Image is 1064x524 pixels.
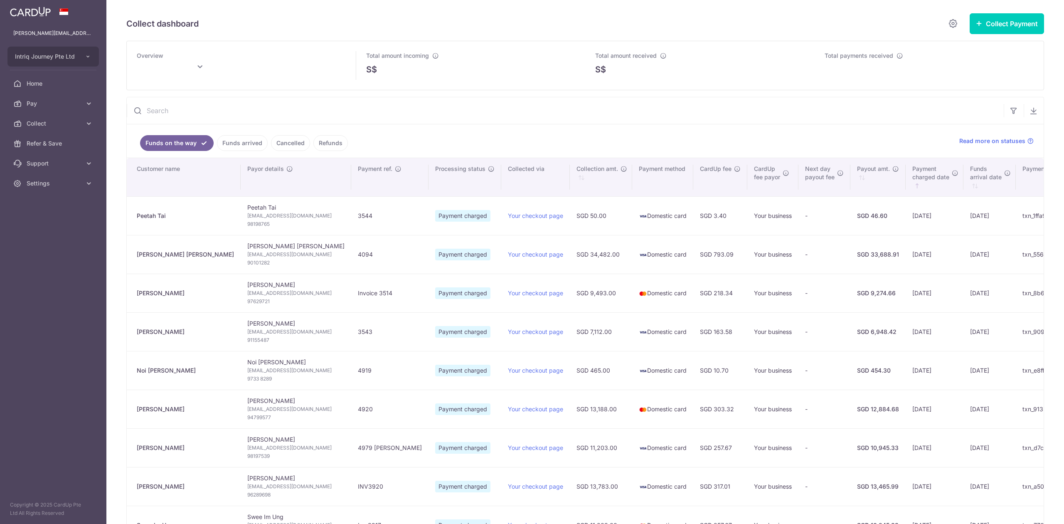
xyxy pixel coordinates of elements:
[595,52,657,59] span: Total amount received
[747,467,798,506] td: Your business
[140,135,214,151] a: Funds on the way
[127,97,1004,124] input: Search
[241,196,351,235] td: Peetah Tai
[632,235,693,274] td: Domestic card
[241,312,351,351] td: [PERSON_NAME]
[241,428,351,467] td: [PERSON_NAME]
[632,158,693,196] th: Payment method
[798,312,850,351] td: -
[754,165,780,181] span: CardUp fee payor
[247,212,345,220] span: [EMAIL_ADDRESS][DOMAIN_NAME]
[632,196,693,235] td: Domestic card
[351,351,429,390] td: 4919
[970,165,1002,181] span: Funds arrival date
[351,235,429,274] td: 4094
[693,312,747,351] td: SGD 163.58
[241,158,351,196] th: Payor details
[747,196,798,235] td: Your business
[247,444,345,452] span: [EMAIL_ADDRESS][DOMAIN_NAME]
[963,274,1016,312] td: [DATE]
[501,158,570,196] th: Collected via
[508,483,563,490] a: Your checkout page
[570,390,632,428] td: SGD 13,188.00
[906,158,963,196] th: Paymentcharged date : activate to sort column ascending
[247,165,284,173] span: Payor details
[963,235,1016,274] td: [DATE]
[805,165,835,181] span: Next day payout fee
[435,210,490,222] span: Payment charged
[508,328,563,335] a: Your checkout page
[693,235,747,274] td: SGD 793.09
[693,196,747,235] td: SGD 3.40
[639,212,647,220] img: visa-sm-192604c4577d2d35970c8ed26b86981c2741ebd56154ab54ad91a526f0f24972.png
[570,235,632,274] td: SGD 34,482.00
[126,17,199,30] h5: Collect dashboard
[857,212,899,220] div: SGD 46.60
[241,390,351,428] td: [PERSON_NAME]
[963,351,1016,390] td: [DATE]
[798,274,850,312] td: -
[127,158,241,196] th: Customer name
[358,165,392,173] span: Payment ref.
[137,366,234,375] div: Noi [PERSON_NAME]
[747,235,798,274] td: Your business
[963,196,1016,235] td: [DATE]
[508,289,563,297] a: Your checkout page
[798,196,850,235] td: -
[27,179,81,188] span: Settings
[570,196,632,235] td: SGD 50.00
[10,7,51,17] img: CardUp
[747,390,798,428] td: Your business
[27,139,81,148] span: Refer & Save
[970,13,1044,34] button: Collect Payment
[435,365,490,376] span: Payment charged
[351,196,429,235] td: 3544
[241,274,351,312] td: [PERSON_NAME]
[137,212,234,220] div: Peetah Tai
[632,390,693,428] td: Domestic card
[13,29,93,37] p: [PERSON_NAME][EMAIL_ADDRESS][DOMAIN_NAME]
[963,428,1016,467] td: [DATE]
[963,390,1016,428] td: [DATE]
[798,158,850,196] th: Next daypayout fee
[137,328,234,336] div: [PERSON_NAME]
[508,367,563,374] a: Your checkout page
[247,259,345,267] span: 90101282
[137,52,163,59] span: Overview
[959,137,1025,145] span: Read more on statuses
[247,482,345,491] span: [EMAIL_ADDRESS][DOMAIN_NAME]
[632,274,693,312] td: Domestic card
[351,467,429,506] td: INV3920
[576,165,618,173] span: Collection amt.
[693,274,747,312] td: SGD 218.34
[747,274,798,312] td: Your business
[137,250,234,259] div: [PERSON_NAME] [PERSON_NAME]
[351,274,429,312] td: Invoice 3514
[639,328,647,336] img: visa-sm-192604c4577d2d35970c8ed26b86981c2741ebd56154ab54ad91a526f0f24972.png
[247,491,345,499] span: 96289698
[508,405,563,413] a: Your checkout page
[435,481,490,492] span: Payment charged
[247,297,345,306] span: 97629721
[247,289,345,297] span: [EMAIL_ADDRESS][DOMAIN_NAME]
[570,351,632,390] td: SGD 465.00
[435,326,490,338] span: Payment charged
[632,312,693,351] td: Domestic card
[595,63,606,76] span: S$
[435,165,485,173] span: Processing status
[906,196,963,235] td: [DATE]
[639,367,647,375] img: visa-sm-192604c4577d2d35970c8ed26b86981c2741ebd56154ab54ad91a526f0f24972.png
[508,212,563,219] a: Your checkout page
[351,158,429,196] th: Payment ref.
[241,235,351,274] td: [PERSON_NAME] [PERSON_NAME]
[15,52,76,61] span: Intriq Journey Pte Ltd
[570,158,632,196] th: Collection amt. : activate to sort column ascending
[906,274,963,312] td: [DATE]
[570,467,632,506] td: SGD 13,783.00
[247,250,345,259] span: [EMAIL_ADDRESS][DOMAIN_NAME]
[693,351,747,390] td: SGD 10.70
[27,159,81,168] span: Support
[247,366,345,375] span: [EMAIL_ADDRESS][DOMAIN_NAME]
[693,390,747,428] td: SGD 303.32
[351,428,429,467] td: 4979 [PERSON_NAME]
